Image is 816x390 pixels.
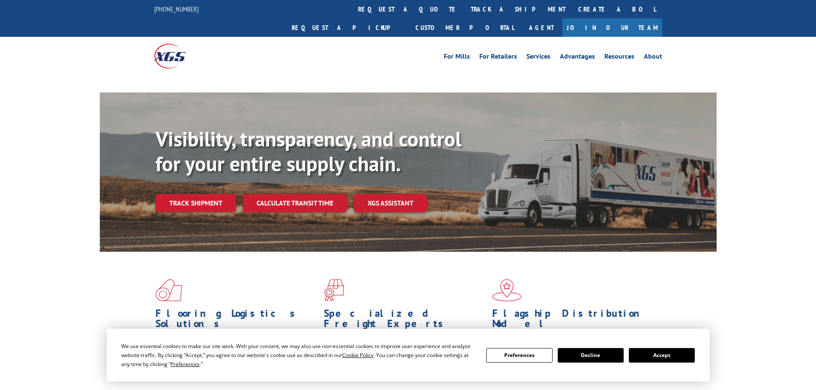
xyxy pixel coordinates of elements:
[243,194,347,212] a: Calculate transit time
[604,53,634,63] a: Resources
[170,360,200,368] span: Preferences
[285,18,409,37] a: Request a pickup
[479,53,517,63] a: For Retailers
[121,342,476,369] div: We use essential cookies to make our site work. With your consent, we may also use non-essential ...
[558,348,624,363] button: Decline
[444,53,470,63] a: For Mills
[492,308,654,333] h1: Flagship Distribution Model
[155,279,182,301] img: xgs-icon-total-supply-chain-intelligence-red
[324,308,486,333] h1: Specialized Freight Experts
[644,53,662,63] a: About
[526,53,550,63] a: Services
[354,194,427,212] a: XGS ASSISTANT
[342,351,374,359] span: Cookie Policy
[154,5,199,13] a: [PHONE_NUMBER]
[486,348,552,363] button: Preferences
[155,194,236,212] a: Track shipment
[562,18,662,37] a: Join Our Team
[155,125,461,177] b: Visibility, transparency, and control for your entire supply chain.
[492,279,522,301] img: xgs-icon-flagship-distribution-model-red
[155,308,317,333] h1: Flooring Logistics Solutions
[629,348,695,363] button: Accept
[520,18,562,37] a: Agent
[107,329,710,381] div: Cookie Consent Prompt
[560,53,595,63] a: Advantages
[409,18,520,37] a: Customer Portal
[324,279,344,301] img: xgs-icon-focused-on-flooring-red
